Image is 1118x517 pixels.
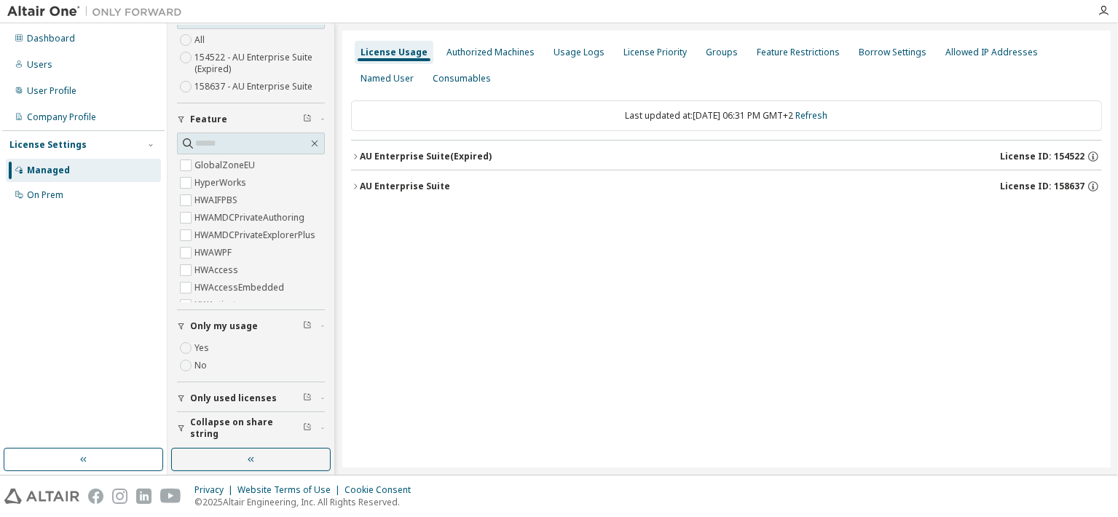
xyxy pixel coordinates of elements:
[190,320,258,332] span: Only my usage
[27,59,52,71] div: Users
[945,47,1038,58] div: Allowed IP Addresses
[190,392,277,404] span: Only used licenses
[361,47,428,58] div: License Usage
[194,157,258,174] label: GlobalZoneEU
[194,78,315,95] label: 158637 - AU Enterprise Suite
[160,489,181,504] img: youtube.svg
[706,47,738,58] div: Groups
[859,47,926,58] div: Borrow Settings
[27,85,76,97] div: User Profile
[303,422,312,434] span: Clear filter
[623,47,687,58] div: License Priority
[433,73,491,84] div: Consumables
[757,47,840,58] div: Feature Restrictions
[303,320,312,332] span: Clear filter
[136,489,151,504] img: linkedin.svg
[194,49,325,78] label: 154522 - AU Enterprise Suite (Expired)
[194,279,287,296] label: HWAccessEmbedded
[194,31,208,49] label: All
[194,261,241,279] label: HWAccess
[194,244,235,261] label: HWAWPF
[237,484,345,496] div: Website Terms of Use
[27,189,63,201] div: On Prem
[177,103,325,135] button: Feature
[88,489,103,504] img: facebook.svg
[351,170,1102,202] button: AU Enterprise SuiteLicense ID: 158637
[303,114,312,125] span: Clear filter
[796,109,828,122] a: Refresh
[303,392,312,404] span: Clear filter
[9,139,87,151] div: License Settings
[194,296,244,314] label: HWActivate
[1000,181,1084,192] span: License ID: 158637
[27,33,75,44] div: Dashboard
[194,192,240,209] label: HWAIFPBS
[1000,151,1084,162] span: License ID: 154522
[7,4,189,19] img: Altair One
[190,417,303,440] span: Collapse on share string
[194,484,237,496] div: Privacy
[177,382,325,414] button: Only used licenses
[194,226,318,244] label: HWAMDCPrivateExplorerPlus
[112,489,127,504] img: instagram.svg
[360,181,450,192] div: AU Enterprise Suite
[177,412,325,444] button: Collapse on share string
[351,141,1102,173] button: AU Enterprise Suite(Expired)License ID: 154522
[194,357,210,374] label: No
[361,73,414,84] div: Named User
[190,114,227,125] span: Feature
[345,484,420,496] div: Cookie Consent
[4,489,79,504] img: altair_logo.svg
[177,310,325,342] button: Only my usage
[194,496,420,508] p: © 2025 Altair Engineering, Inc. All Rights Reserved.
[194,209,307,226] label: HWAMDCPrivateAuthoring
[351,100,1102,131] div: Last updated at: [DATE] 06:31 PM GMT+2
[360,151,492,162] div: AU Enterprise Suite (Expired)
[194,339,212,357] label: Yes
[554,47,605,58] div: Usage Logs
[194,174,249,192] label: HyperWorks
[27,165,70,176] div: Managed
[446,47,535,58] div: Authorized Machines
[27,111,96,123] div: Company Profile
